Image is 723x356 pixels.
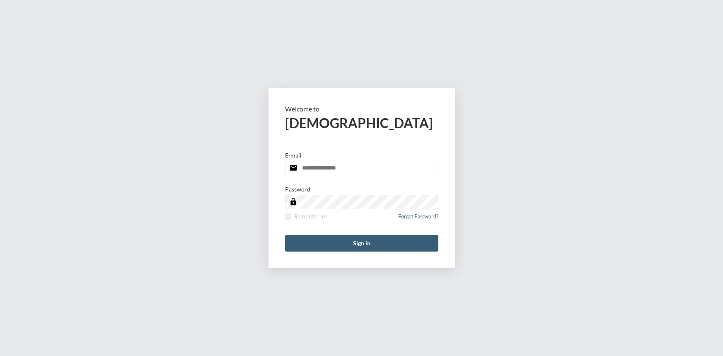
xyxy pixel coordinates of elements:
p: Welcome to [285,105,438,113]
label: Remember me [285,213,327,220]
h2: [DEMOGRAPHIC_DATA] [285,115,438,131]
p: E-mail [285,152,302,159]
p: Password [285,186,310,193]
a: Forgot Password? [398,213,438,225]
button: Sign in [285,235,438,252]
